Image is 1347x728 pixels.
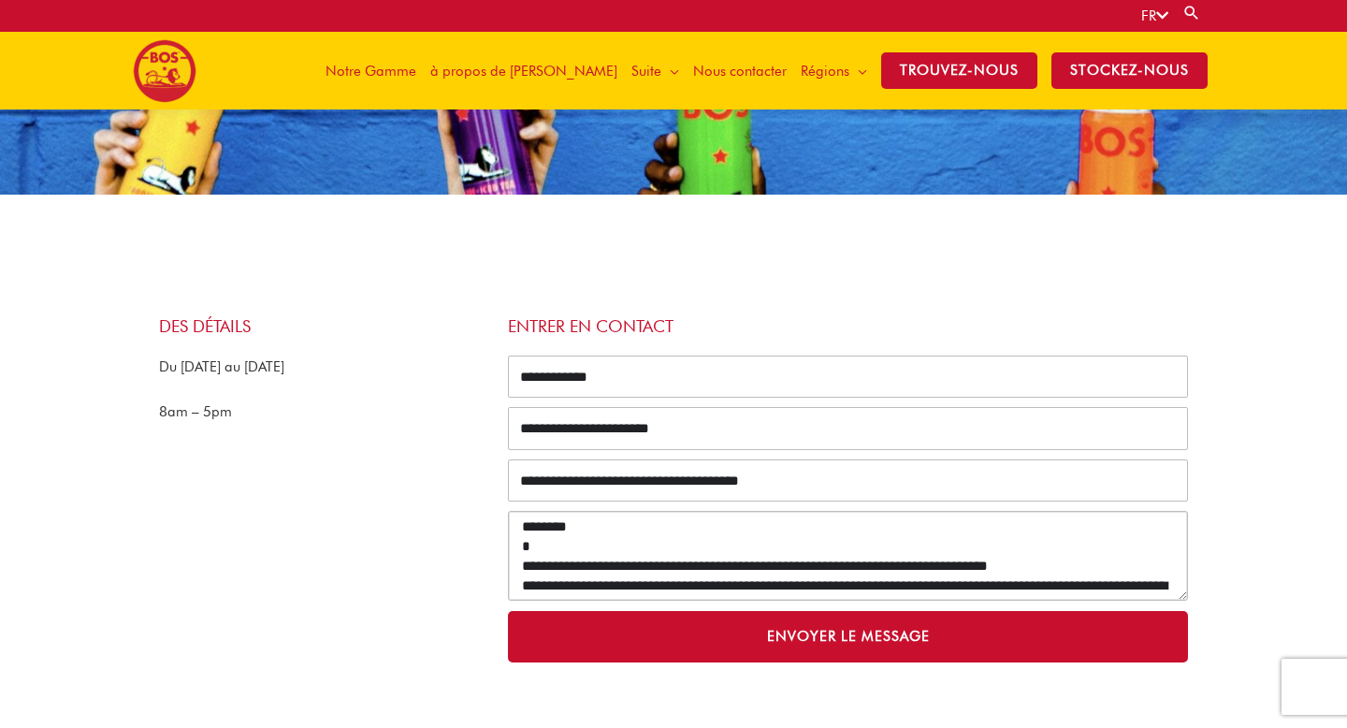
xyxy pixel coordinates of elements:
[159,403,232,420] span: 8am – 5pm
[875,32,1045,109] a: TROUVEZ-NOUS
[625,32,687,109] a: Suite
[794,32,875,109] a: Régions
[508,356,1188,673] form: ContactUs
[305,32,1215,109] nav: Site Navigation
[801,43,849,99] span: Régions
[159,358,284,375] span: Du [DATE] au [DATE]
[1045,32,1215,109] a: stockez-nous
[1182,4,1201,22] a: Search button
[424,32,625,109] a: à propos de [PERSON_NAME]
[326,43,416,99] span: Notre Gamme
[693,43,787,99] span: Nous contacter
[430,43,617,99] span: à propos de [PERSON_NAME]
[159,316,489,337] h4: des détails
[687,32,794,109] a: Nous contacter
[508,316,1188,337] h4: entrer en contact
[133,39,196,103] img: BOS logo finals-200px
[631,43,661,99] span: Suite
[319,32,424,109] a: Notre Gamme
[1141,7,1168,24] a: FR
[1051,52,1208,89] span: stockez-nous
[767,630,930,644] span: Envoyer le message
[508,611,1188,662] button: Envoyer le message
[881,52,1037,89] span: TROUVEZ-NOUS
